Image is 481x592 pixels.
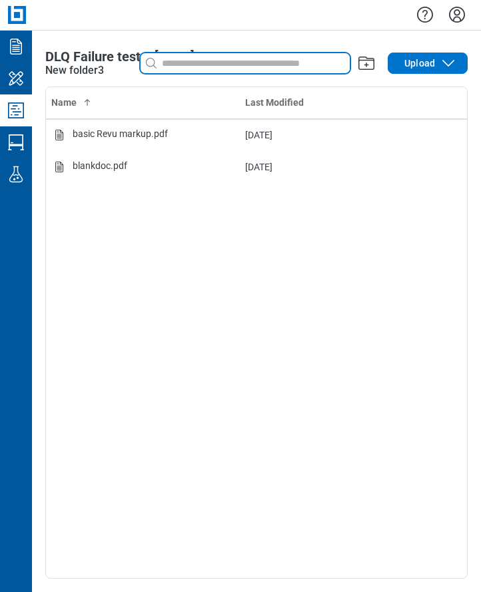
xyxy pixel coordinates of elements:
div: blankdoc.pdf [73,159,127,175]
button: Settings [446,3,468,26]
svg: Documents [5,36,27,57]
div: Last Modified [245,96,420,109]
svg: Labs [5,164,27,185]
div: basic Revu markup.pdf [73,127,168,143]
button: Upload [388,53,468,74]
table: Studio items table [46,87,467,183]
svg: Studio Projects [5,100,27,121]
div: Name [51,96,235,109]
span: DLQ Failure test 3 [DATE] [45,49,195,65]
svg: Studio Sessions [5,132,27,153]
span: Upload [404,57,435,70]
svg: My Workspace [5,68,27,89]
div: New folder3 [45,63,104,78]
td: [DATE] [240,151,425,183]
button: Add [356,53,377,74]
td: [DATE] [240,119,425,151]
